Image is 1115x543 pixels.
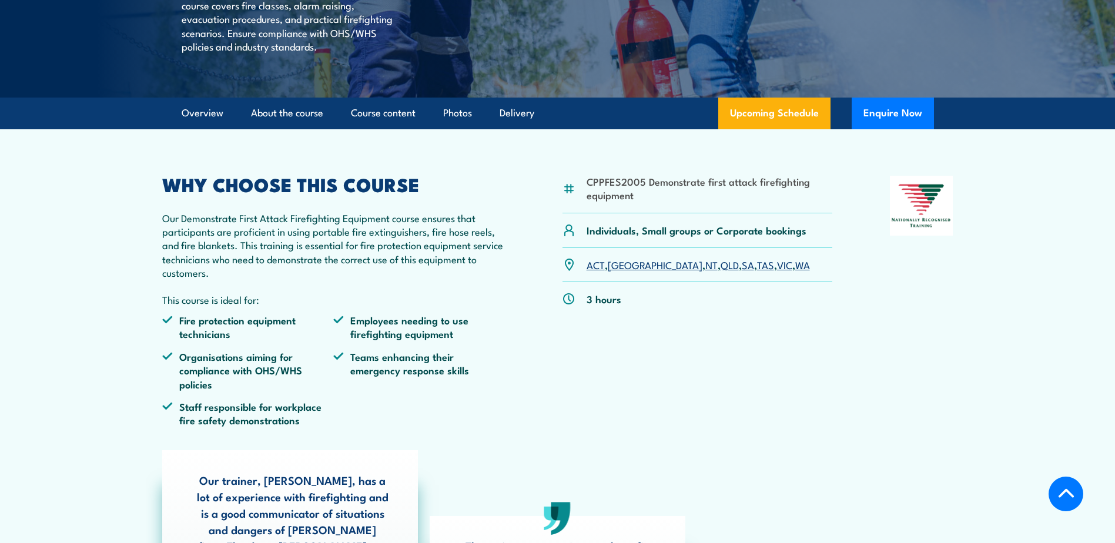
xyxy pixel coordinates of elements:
[795,257,810,271] a: WA
[162,400,334,427] li: Staff responsible for workplace fire safety demonstrations
[718,98,831,129] a: Upcoming Schedule
[333,313,505,341] li: Employees needing to use firefighting equipment
[351,98,416,129] a: Course content
[587,257,605,271] a: ACT
[705,257,718,271] a: NT
[721,257,739,271] a: QLD
[757,257,774,271] a: TAS
[443,98,472,129] a: Photos
[608,257,702,271] a: [GEOGRAPHIC_DATA]
[500,98,534,129] a: Delivery
[333,350,505,391] li: Teams enhancing their emergency response skills
[162,211,505,280] p: Our Demonstrate First Attack Firefighting Equipment course ensures that participants are proficie...
[587,258,810,271] p: , , , , , , ,
[587,175,833,202] li: CPPFES2005 Demonstrate first attack firefighting equipment
[587,292,621,306] p: 3 hours
[587,223,806,237] p: Individuals, Small groups or Corporate bookings
[182,98,223,129] a: Overview
[777,257,792,271] a: VIC
[742,257,754,271] a: SA
[162,176,505,192] h2: WHY CHOOSE THIS COURSE
[852,98,934,129] button: Enquire Now
[162,293,505,306] p: This course is ideal for:
[890,176,953,236] img: Nationally Recognised Training logo.
[162,313,334,341] li: Fire protection equipment technicians
[162,350,334,391] li: Organisations aiming for compliance with OHS/WHS policies
[251,98,323,129] a: About the course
